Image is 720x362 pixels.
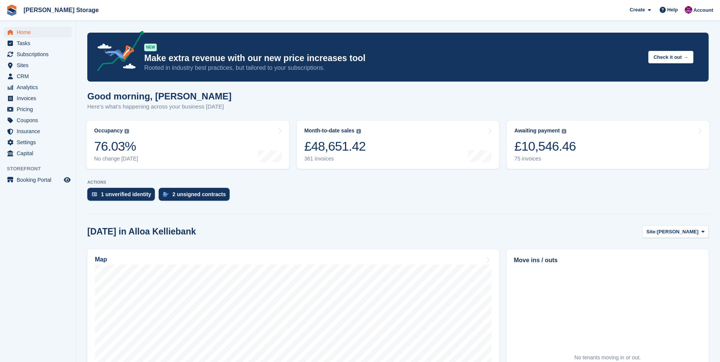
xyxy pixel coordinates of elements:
[4,93,72,104] a: menu
[91,31,144,74] img: price-adjustments-announcement-icon-8257ccfd72463d97f412b2fc003d46551f7dbcb40ab6d574587a9cd5c0d94...
[630,6,645,14] span: Create
[144,53,642,64] p: Make extra revenue with our new price increases tool
[4,82,72,93] a: menu
[507,121,709,169] a: Awaiting payment £10,546.46 75 invoices
[17,175,62,185] span: Booking Portal
[124,129,129,134] img: icon-info-grey-7440780725fd019a000dd9b08b2336e03edf1995a4989e88bcd33f0948082b44.svg
[646,228,657,236] span: Site:
[642,225,709,238] button: Site: [PERSON_NAME]
[667,6,678,14] span: Help
[20,4,102,16] a: [PERSON_NAME] Storage
[4,60,72,71] a: menu
[4,49,72,60] a: menu
[144,44,157,51] div: NEW
[4,148,72,159] a: menu
[17,104,62,115] span: Pricing
[144,64,642,72] p: Rooted in industry best practices, but tailored to your subscriptions.
[297,121,499,169] a: Month-to-date sales £48,651.42 361 invoices
[87,121,289,169] a: Occupancy 76.03% No change [DATE]
[17,137,62,148] span: Settings
[6,5,17,16] img: stora-icon-8386f47178a22dfd0bd8f6a31ec36ba5ce8667c1dd55bd0f319d3a0aa187defe.svg
[17,115,62,126] span: Coupons
[87,180,709,185] p: ACTIONS
[17,38,62,49] span: Tasks
[17,82,62,93] span: Analytics
[514,139,576,154] div: £10,546.46
[7,165,76,173] span: Storefront
[574,354,641,362] div: No tenants moving in or out.
[87,91,232,101] h1: Good morning, [PERSON_NAME]
[4,71,72,82] a: menu
[87,102,232,111] p: Here's what's happening across your business [DATE]
[63,175,72,184] a: Preview store
[17,148,62,159] span: Capital
[4,104,72,115] a: menu
[304,156,366,162] div: 361 invoices
[172,191,226,197] div: 2 unsigned contracts
[17,126,62,137] span: Insurance
[163,192,169,197] img: contract_signature_icon-13c848040528278c33f63329250d36e43548de30e8caae1d1a13099fd9432cc5.svg
[17,60,62,71] span: Sites
[94,139,138,154] div: 76.03%
[159,188,233,205] a: 2 unsigned contracts
[693,6,713,14] span: Account
[304,139,366,154] div: £48,651.42
[562,129,566,134] img: icon-info-grey-7440780725fd019a000dd9b08b2336e03edf1995a4989e88bcd33f0948082b44.svg
[514,127,560,134] div: Awaiting payment
[17,49,62,60] span: Subscriptions
[92,192,97,197] img: verify_identity-adf6edd0f0f0b5bbfe63781bf79b02c33cf7c696d77639b501bdc392416b5a36.svg
[87,188,159,205] a: 1 unverified identity
[356,129,361,134] img: icon-info-grey-7440780725fd019a000dd9b08b2336e03edf1995a4989e88bcd33f0948082b44.svg
[94,127,123,134] div: Occupancy
[685,6,692,14] img: Audra Whitelaw
[4,137,72,148] a: menu
[4,126,72,137] a: menu
[95,256,107,263] h2: Map
[4,38,72,49] a: menu
[4,115,72,126] a: menu
[514,156,576,162] div: 75 invoices
[17,27,62,38] span: Home
[17,71,62,82] span: CRM
[657,228,698,236] span: [PERSON_NAME]
[17,93,62,104] span: Invoices
[94,156,138,162] div: No change [DATE]
[648,51,693,63] button: Check it out →
[304,127,354,134] div: Month-to-date sales
[101,191,151,197] div: 1 unverified identity
[87,227,196,237] h2: [DATE] in Alloa Kelliebank
[4,175,72,185] a: menu
[514,256,701,265] h2: Move ins / outs
[4,27,72,38] a: menu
